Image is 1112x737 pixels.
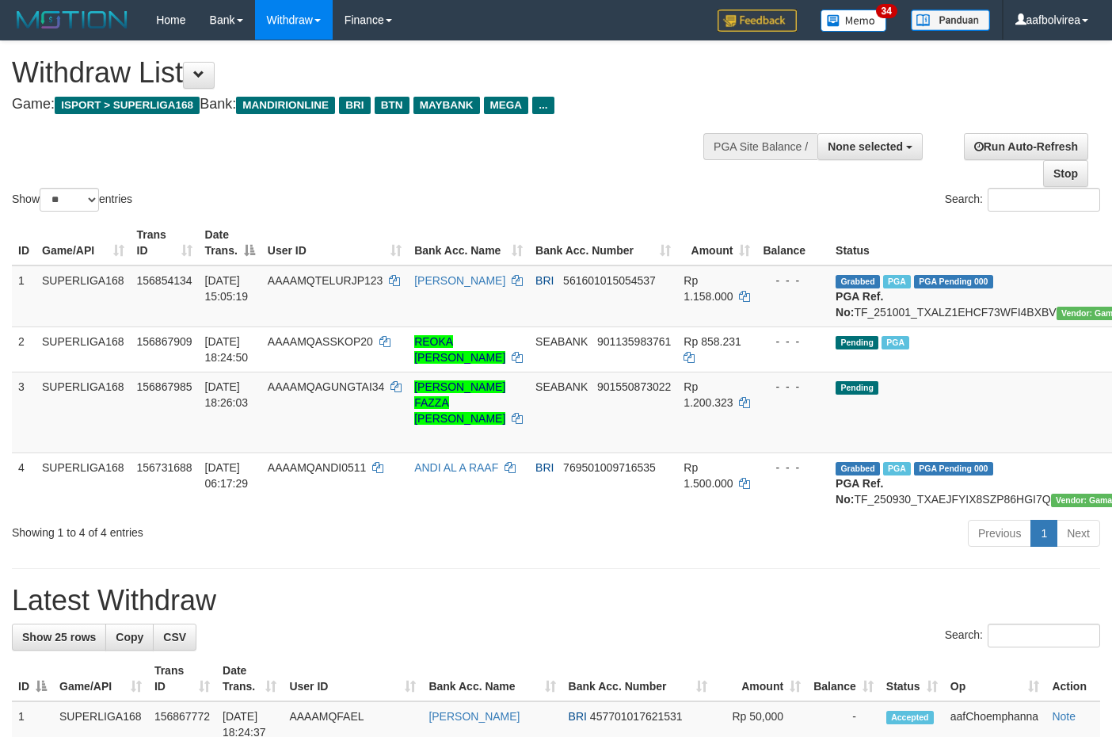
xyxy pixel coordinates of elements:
label: Search: [945,188,1100,212]
h1: Withdraw List [12,57,725,89]
a: Stop [1043,160,1088,187]
a: 1 [1030,520,1057,547]
td: 3 [12,372,36,453]
th: Amount: activate to sort column ascending [714,656,807,701]
span: Marked by aafsengchandara [883,275,911,288]
div: - - - [763,460,823,475]
span: Grabbed [836,462,880,475]
a: [PERSON_NAME] [414,274,505,287]
th: Balance: activate to sort column ascending [807,656,880,701]
a: Run Auto-Refresh [964,133,1088,160]
th: Bank Acc. Name: activate to sort column ascending [422,656,562,701]
a: Note [1052,710,1076,723]
span: CSV [163,631,186,643]
td: 1 [12,265,36,327]
a: Previous [968,520,1031,547]
span: Copy 769501009716535 to clipboard [563,461,656,474]
a: Next [1057,520,1100,547]
span: 156867909 [137,335,192,348]
span: Pending [836,336,878,349]
th: Date Trans.: activate to sort column descending [199,220,261,265]
span: Rp 1.200.323 [684,380,733,409]
th: User ID: activate to sort column ascending [283,656,422,701]
b: PGA Ref. No: [836,290,883,319]
th: Bank Acc. Number: activate to sort column ascending [562,656,714,701]
select: Showentries [40,188,99,212]
th: Amount: activate to sort column ascending [677,220,756,265]
a: Copy [105,624,154,651]
h1: Latest Withdraw [12,585,1100,617]
span: Pending [836,381,878,395]
a: REOKA [PERSON_NAME] [414,335,505,364]
span: ... [532,97,554,114]
span: Copy 901135983761 to clipboard [597,335,671,348]
span: AAAAMQANDI0511 [268,461,367,474]
span: BRI [535,274,554,287]
span: Show 25 rows [22,631,96,643]
span: SEABANK [535,335,588,348]
td: SUPERLIGA168 [36,372,131,453]
th: Op: activate to sort column ascending [944,656,1046,701]
th: ID: activate to sort column descending [12,656,53,701]
span: AAAAMQAGUNGTAI34 [268,380,385,393]
div: PGA Site Balance / [703,133,817,160]
span: 34 [876,4,897,18]
span: PGA Pending [914,462,993,475]
h4: Game: Bank: [12,97,725,113]
span: BRI [535,461,554,474]
span: BRI [569,710,587,723]
span: [DATE] 18:24:50 [205,335,249,364]
span: Copy [116,631,143,643]
span: BRI [339,97,370,114]
th: ID [12,220,36,265]
div: - - - [763,379,823,395]
th: Trans ID: activate to sort column ascending [148,656,216,701]
b: PGA Ref. No: [836,477,883,506]
button: None selected [817,133,923,160]
span: Rp 858.231 [684,335,741,348]
span: PGA Pending [914,275,993,288]
a: ANDI AL A RAAF [414,461,498,474]
span: AAAAMQASSKOP20 [268,335,373,348]
div: - - - [763,273,823,288]
th: Bank Acc. Number: activate to sort column ascending [529,220,677,265]
span: ISPORT > SUPERLIGA168 [55,97,200,114]
span: AAAAMQTELURJP123 [268,274,383,287]
span: Rp 1.500.000 [684,461,733,490]
th: Game/API: activate to sort column ascending [53,656,148,701]
span: BTN [375,97,409,114]
td: 4 [12,453,36,514]
span: Copy 457701017621531 to clipboard [590,710,683,723]
span: Grabbed [836,275,880,288]
label: Search: [945,624,1100,647]
span: [DATE] 18:26:03 [205,380,249,409]
th: Game/API: activate to sort column ascending [36,220,131,265]
a: CSV [153,624,196,651]
span: 156867985 [137,380,192,393]
th: Bank Acc. Name: activate to sort column ascending [408,220,529,265]
img: Button%20Memo.svg [821,10,887,32]
td: SUPERLIGA168 [36,265,131,327]
th: Date Trans.: activate to sort column ascending [216,656,283,701]
span: Copy 901550873022 to clipboard [597,380,671,393]
span: 156854134 [137,274,192,287]
a: Show 25 rows [12,624,106,651]
td: SUPERLIGA168 [36,453,131,514]
span: Marked by aafsengchandara [882,336,909,349]
th: Action [1045,656,1100,701]
a: [PERSON_NAME] [428,710,520,723]
span: 156731688 [137,461,192,474]
label: Show entries [12,188,132,212]
a: [PERSON_NAME] FAZZA [PERSON_NAME] [414,380,505,425]
div: Showing 1 to 4 of 4 entries [12,518,451,540]
th: Trans ID: activate to sort column ascending [131,220,199,265]
input: Search: [988,624,1100,647]
span: SEABANK [535,380,588,393]
th: Balance [756,220,829,265]
span: [DATE] 06:17:29 [205,461,249,490]
span: Copy 561601015054537 to clipboard [563,274,656,287]
span: [DATE] 15:05:19 [205,274,249,303]
th: User ID: activate to sort column ascending [261,220,408,265]
th: Status: activate to sort column ascending [880,656,944,701]
span: Accepted [886,711,934,724]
